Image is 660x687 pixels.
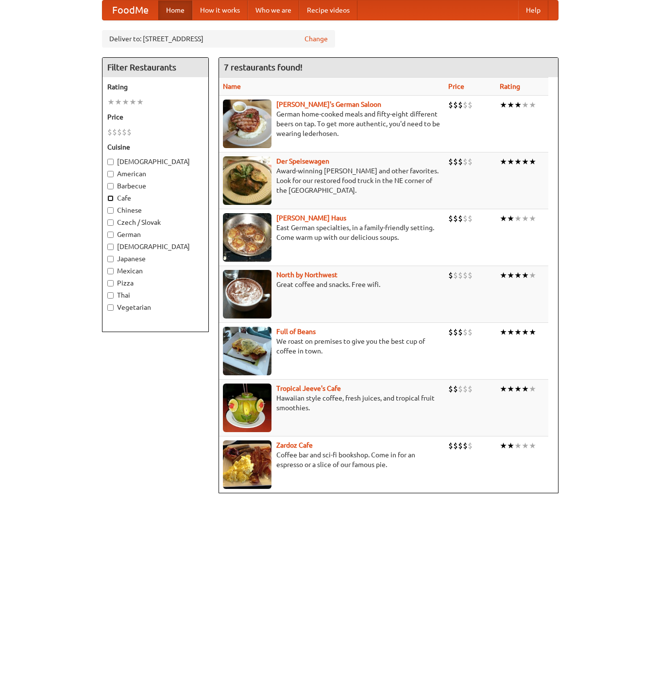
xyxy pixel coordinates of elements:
li: $ [463,213,468,224]
b: North by Northwest [276,271,338,279]
img: zardoz.jpg [223,440,271,489]
a: Zardoz Cafe [276,441,313,449]
b: [PERSON_NAME]'s German Saloon [276,101,381,108]
img: beans.jpg [223,327,271,375]
li: ★ [514,440,522,451]
li: $ [458,327,463,337]
li: $ [468,327,473,337]
a: Name [223,83,241,90]
p: Hawaiian style coffee, fresh juices, and tropical fruit smoothies. [223,393,440,413]
li: ★ [500,327,507,337]
li: ★ [522,327,529,337]
li: $ [453,327,458,337]
li: $ [122,127,127,137]
li: $ [468,100,473,110]
li: ★ [500,100,507,110]
li: ★ [500,156,507,167]
li: $ [453,384,458,394]
li: $ [127,127,132,137]
li: ★ [507,327,514,337]
p: Great coffee and snacks. Free wifi. [223,280,440,289]
li: ★ [514,384,522,394]
label: Mexican [107,266,203,276]
li: $ [453,213,458,224]
li: ★ [115,97,122,107]
li: $ [463,100,468,110]
li: $ [458,270,463,281]
li: $ [107,127,112,137]
input: American [107,171,114,177]
input: Vegetarian [107,304,114,311]
li: $ [458,440,463,451]
li: $ [458,100,463,110]
img: kohlhaus.jpg [223,213,271,262]
label: Japanese [107,254,203,264]
li: ★ [522,156,529,167]
li: $ [112,127,117,137]
label: [DEMOGRAPHIC_DATA] [107,157,203,167]
li: $ [468,270,473,281]
li: ★ [514,100,522,110]
li: $ [458,384,463,394]
li: ★ [514,156,522,167]
a: FoodMe [102,0,158,20]
li: ★ [500,213,507,224]
input: Chinese [107,207,114,214]
a: [PERSON_NAME] Haus [276,214,346,222]
ng-pluralize: 7 restaurants found! [224,63,303,72]
li: ★ [507,270,514,281]
input: Cafe [107,195,114,201]
input: [DEMOGRAPHIC_DATA] [107,159,114,165]
label: Pizza [107,278,203,288]
input: [DEMOGRAPHIC_DATA] [107,244,114,250]
li: ★ [122,97,129,107]
label: Cafe [107,193,203,203]
li: ★ [529,327,536,337]
li: ★ [500,440,507,451]
li: $ [453,440,458,451]
h5: Price [107,112,203,122]
label: American [107,169,203,179]
label: German [107,230,203,239]
img: speisewagen.jpg [223,156,271,205]
h5: Cuisine [107,142,203,152]
li: $ [468,156,473,167]
input: Barbecue [107,183,114,189]
p: East German specialties, in a family-friendly setting. Come warm up with our delicious soups. [223,223,440,242]
a: Recipe videos [299,0,357,20]
img: jeeves.jpg [223,384,271,432]
li: ★ [522,384,529,394]
li: $ [468,213,473,224]
label: Czech / Slovak [107,218,203,227]
li: $ [463,384,468,394]
a: Full of Beans [276,328,316,335]
li: ★ [529,156,536,167]
li: $ [448,213,453,224]
div: Deliver to: [STREET_ADDRESS] [102,30,335,48]
b: Der Speisewagen [276,157,329,165]
li: ★ [500,384,507,394]
label: Thai [107,290,203,300]
li: ★ [514,327,522,337]
a: Tropical Jeeve's Cafe [276,385,341,392]
li: ★ [500,270,507,281]
a: How it works [192,0,248,20]
li: $ [448,270,453,281]
li: ★ [514,213,522,224]
p: We roast on premises to give you the best cup of coffee in town. [223,336,440,356]
li: $ [448,440,453,451]
label: [DEMOGRAPHIC_DATA] [107,242,203,251]
a: Home [158,0,192,20]
li: $ [448,100,453,110]
li: $ [453,100,458,110]
input: Mexican [107,268,114,274]
input: Czech / Slovak [107,219,114,226]
img: north.jpg [223,270,271,318]
input: German [107,232,114,238]
p: Award-winning [PERSON_NAME] and other favorites. Look for our restored food truck in the NE corne... [223,166,440,195]
li: $ [463,270,468,281]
